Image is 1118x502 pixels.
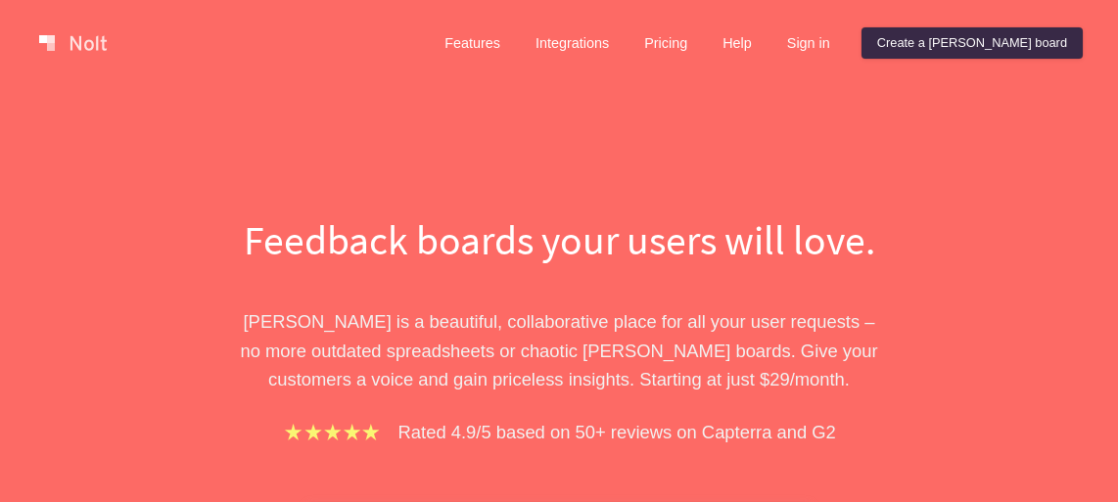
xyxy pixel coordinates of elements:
a: Integrations [520,27,625,59]
a: Features [429,27,516,59]
p: Rated 4.9/5 based on 50+ reviews on Capterra and G2 [398,418,836,446]
a: Create a [PERSON_NAME] board [862,27,1083,59]
img: stars.b067e34983.png [282,421,382,443]
p: [PERSON_NAME] is a beautiful, collaborative place for all your user requests – no more outdated s... [221,307,897,393]
a: Sign in [771,27,846,59]
a: Pricing [629,27,703,59]
h1: Feedback boards your users will love. [221,211,897,268]
a: Help [707,27,768,59]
